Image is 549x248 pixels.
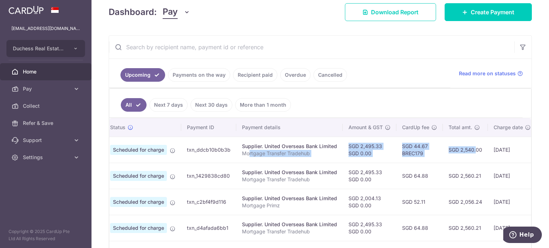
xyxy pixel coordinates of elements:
[343,215,396,241] td: SGD 2,495.33 SGD 0.00
[168,68,230,82] a: Payments on the way
[110,171,167,181] span: Scheduled for charge
[109,6,157,19] h4: Dashboard:
[443,215,488,241] td: SGD 2,560.21
[443,189,488,215] td: SGD 2,056.24
[242,195,337,202] div: Supplier. United Overseas Bank Limited
[23,68,70,75] span: Home
[396,189,443,215] td: SGD 52.11
[110,124,125,131] span: Status
[242,143,337,150] div: Supplier. United Overseas Bank Limited
[181,118,236,137] th: Payment ID
[120,68,165,82] a: Upcoming
[396,137,443,163] td: SGD 44.67 BREC179
[149,98,188,112] a: Next 7 days
[163,5,178,19] span: Pay
[494,124,523,131] span: Charge date
[23,85,70,92] span: Pay
[443,163,488,189] td: SGD 2,560.21
[163,5,190,19] button: Pay
[402,124,429,131] span: CardUp fee
[449,124,472,131] span: Total amt.
[471,8,514,16] span: Create Payment
[181,137,236,163] td: txn_ddcb10b0b3b
[345,3,436,21] a: Download Report
[396,163,443,189] td: SGD 64.88
[445,3,532,21] a: Create Payment
[371,8,419,16] span: Download Report
[348,124,383,131] span: Amount & GST
[110,197,167,207] span: Scheduled for charge
[242,169,337,176] div: Supplier. United Overseas Bank Limited
[459,70,523,77] a: Read more on statuses
[443,137,488,163] td: SGD 2,540.00
[488,189,536,215] td: [DATE]
[23,137,70,144] span: Support
[109,36,514,59] input: Search by recipient name, payment id or reference
[23,120,70,127] span: Refer & Save
[313,68,347,82] a: Cancelled
[488,137,536,163] td: [DATE]
[23,154,70,161] span: Settings
[459,70,516,77] span: Read more on statuses
[503,227,542,244] iframe: Opens a widget where you can find more information
[191,98,232,112] a: Next 30 days
[396,215,443,241] td: SGD 64.88
[121,98,147,112] a: All
[488,163,536,189] td: [DATE]
[235,98,291,112] a: More than 1 month
[13,45,66,52] span: Duchess Real Estate Investment Pte Ltd
[181,163,236,189] td: txn_1429838cd80
[23,102,70,110] span: Collect
[343,163,396,189] td: SGD 2,495.33 SGD 0.00
[9,6,44,14] img: CardUp
[488,215,536,241] td: [DATE]
[6,40,85,57] button: Duchess Real Estate Investment Pte Ltd
[236,118,343,137] th: Payment details
[110,145,167,155] span: Scheduled for charge
[242,221,337,228] div: Supplier. United Overseas Bank Limited
[181,215,236,241] td: txn_d4afada6bb1
[110,223,167,233] span: Scheduled for charge
[343,189,396,215] td: SGD 2,004.13 SGD 0.00
[242,228,337,235] p: Mortgage Transfer Tradehub
[11,25,80,32] p: [EMAIL_ADDRESS][DOMAIN_NAME]
[233,68,277,82] a: Recipient paid
[343,137,396,163] td: SGD 2,495.33 SGD 0.00
[280,68,311,82] a: Overdue
[242,150,337,157] p: Mortgage Transfer Tradehub
[242,202,337,209] p: Mortgage Primz
[181,189,236,215] td: txn_c2bf4f9d116
[242,176,337,183] p: Mortgage Transfer Tradehub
